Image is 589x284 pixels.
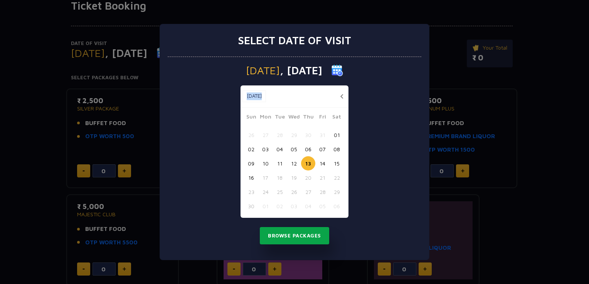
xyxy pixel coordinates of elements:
[273,142,287,156] button: 04
[287,199,301,213] button: 03
[244,185,258,199] button: 23
[273,156,287,170] button: 11
[244,199,258,213] button: 30
[244,142,258,156] button: 02
[273,112,287,123] span: Tue
[330,156,344,170] button: 15
[287,142,301,156] button: 05
[301,128,315,142] button: 30
[301,112,315,123] span: Thu
[287,170,301,185] button: 19
[330,142,344,156] button: 08
[258,156,273,170] button: 10
[301,142,315,156] button: 06
[258,199,273,213] button: 01
[273,185,287,199] button: 25
[330,170,344,185] button: 22
[280,65,322,76] span: , [DATE]
[258,112,273,123] span: Mon
[273,199,287,213] button: 02
[273,170,287,185] button: 18
[332,65,343,76] img: calender icon
[258,142,273,156] button: 03
[315,142,330,156] button: 07
[244,128,258,142] button: 26
[287,156,301,170] button: 12
[244,112,258,123] span: Sun
[330,112,344,123] span: Sat
[258,185,273,199] button: 24
[330,199,344,213] button: 06
[258,170,273,185] button: 17
[238,34,351,47] h3: Select date of visit
[301,156,315,170] button: 13
[244,156,258,170] button: 09
[330,185,344,199] button: 29
[273,128,287,142] button: 28
[246,65,280,76] span: [DATE]
[315,128,330,142] button: 31
[242,90,266,102] button: [DATE]
[287,185,301,199] button: 26
[315,185,330,199] button: 28
[260,227,329,245] button: Browse Packages
[301,199,315,213] button: 04
[301,170,315,185] button: 20
[330,128,344,142] button: 01
[244,170,258,185] button: 16
[315,156,330,170] button: 14
[287,128,301,142] button: 29
[287,112,301,123] span: Wed
[315,170,330,185] button: 21
[301,185,315,199] button: 27
[315,112,330,123] span: Fri
[315,199,330,213] button: 05
[258,128,273,142] button: 27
